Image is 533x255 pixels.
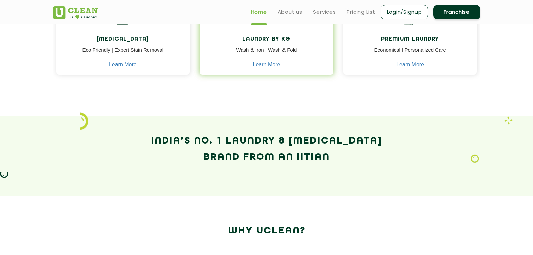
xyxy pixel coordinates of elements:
p: Economical I Personalized Care [348,46,472,61]
a: Home [251,8,267,16]
img: Laundry [471,154,479,163]
a: Learn More [253,62,280,68]
a: Services [313,8,336,16]
h4: [MEDICAL_DATA] [61,36,185,43]
a: Learn More [396,62,424,68]
h2: India’s No. 1 Laundry & [MEDICAL_DATA] Brand from an IITian [53,133,480,165]
a: Pricing List [347,8,375,16]
h4: Premium Laundry [348,36,472,43]
a: Login/Signup [381,5,428,19]
img: UClean Laundry and Dry Cleaning [53,6,98,19]
p: Eco Friendly | Expert Stain Removal [61,46,185,61]
h2: Why Uclean? [53,223,480,239]
a: Learn More [109,62,137,68]
a: Franchise [433,5,480,19]
p: Wash & Iron I Wash & Fold [205,46,328,61]
h4: Laundry by Kg [205,36,328,43]
img: Laundry wash and iron [504,116,513,125]
img: icon_2.png [80,112,88,130]
a: About us [278,8,302,16]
